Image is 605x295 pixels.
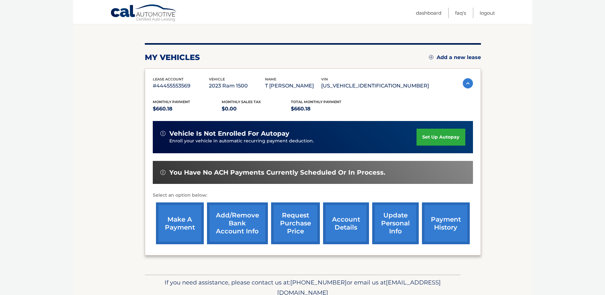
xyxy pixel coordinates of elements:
[265,81,321,90] p: T [PERSON_NAME]
[372,202,419,244] a: update personal info
[271,202,320,244] a: request purchase price
[455,8,466,18] a: FAQ's
[429,55,433,59] img: add.svg
[153,104,222,113] p: $660.18
[169,138,417,145] p: Enroll your vehicle in automatic recurring payment deduction.
[416,8,441,18] a: Dashboard
[222,104,291,113] p: $0.00
[321,77,328,81] span: vin
[156,202,204,244] a: make a payment
[169,169,385,177] span: You have no ACH payments currently scheduled or in process.
[480,8,495,18] a: Logout
[153,192,473,199] p: Select an option below:
[265,77,276,81] span: name
[169,130,289,138] span: vehicle is not enrolled for autopay
[209,81,265,90] p: 2023 Ram 1500
[209,77,225,81] span: vehicle
[291,104,360,113] p: $660.18
[321,81,429,90] p: [US_VEHICLE_IDENTIFICATION_NUMBER]
[417,129,465,146] a: set up autopay
[145,53,200,62] h2: my vehicles
[207,202,268,244] a: Add/Remove bank account info
[463,78,473,88] img: accordion-active.svg
[110,4,177,23] a: Cal Automotive
[153,81,209,90] p: #44455553569
[429,54,481,61] a: Add a new lease
[160,131,166,136] img: alert-white.svg
[291,100,341,104] span: Total Monthly Payment
[422,202,470,244] a: payment history
[160,170,166,175] img: alert-white.svg
[153,77,184,81] span: lease account
[290,279,347,286] span: [PHONE_NUMBER]
[153,100,190,104] span: Monthly Payment
[323,202,369,244] a: account details
[222,100,261,104] span: Monthly sales Tax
